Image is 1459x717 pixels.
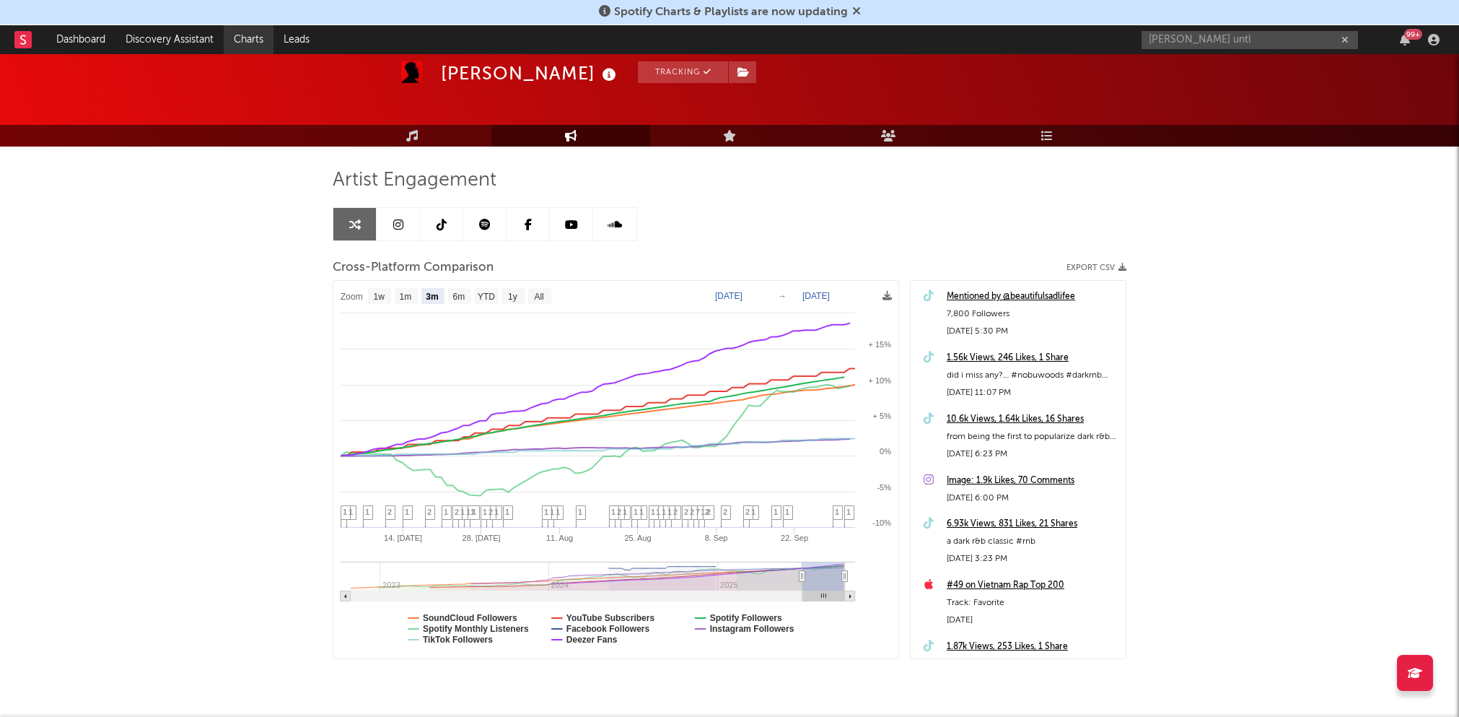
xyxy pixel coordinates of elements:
span: 1 [656,508,660,516]
text: → [778,291,787,301]
text: + 5% [873,412,892,420]
text: Facebook Followers [566,624,650,634]
text: 28. [DATE] [463,534,501,542]
span: 1 [651,508,655,516]
span: 1 [785,508,789,516]
span: 2 [723,508,727,516]
span: 1 [751,508,755,516]
text: Instagram Followers [710,624,794,634]
span: Artist Engagement [333,172,496,189]
div: 99 + [1404,29,1422,40]
span: 2 [745,508,750,516]
a: Image: 1.9k Likes, 70 Comments [947,472,1118,490]
span: 1 [623,508,627,516]
div: 7,800 Followers [947,305,1118,323]
span: 1 [444,508,448,516]
span: 1 [550,508,554,516]
text: [DATE] [715,291,742,301]
a: 1.87k Views, 253 Likes, 1 Share [947,638,1118,656]
span: 2 [427,508,431,516]
text: -10% [872,518,891,527]
span: Dismiss [852,6,861,18]
a: Dashboard [46,25,115,54]
text: Spotify Followers [710,613,782,623]
span: 1 [460,508,465,516]
span: 1 [835,508,839,516]
text: 1m [400,292,412,302]
a: Discovery Assistant [115,25,224,54]
text: 3m [426,292,438,302]
div: a dark r&b classic #rnb [947,533,1118,550]
text: SoundCloud Followers [423,613,517,623]
text: 22. Sep [781,534,808,542]
a: 10.6k Views, 1.64k Likes, 16 Shares [947,411,1118,428]
div: from being the first to popularize dark r&b on tiktok and reviving the genre, to now being the ne... [947,428,1118,446]
text: -5% [877,483,891,492]
text: [DATE] [802,291,830,301]
button: Tracking [638,61,728,83]
div: Track: Favorite [947,594,1118,612]
a: 6.93k Views, 831 Likes, 21 Shares [947,516,1118,533]
div: [DATE] 11:07 PM [947,384,1118,401]
text: 6m [453,292,465,302]
text: 8. Sep [705,534,728,542]
span: 1 [405,508,409,516]
text: Zoom [341,292,363,302]
span: 1 [494,508,499,516]
span: 1 [662,508,666,516]
text: 14. [DATE] [384,534,422,542]
text: 1w [374,292,385,302]
div: [DATE] [947,612,1118,629]
span: Spotify Charts & Playlists are now updating [614,6,848,18]
span: 1 [544,508,548,516]
span: 1 [634,508,638,516]
text: YTD [478,292,495,302]
div: [DATE] 5:30 PM [947,323,1118,340]
text: YouTube Subscribers [566,613,655,623]
span: 2 [617,508,621,516]
span: 1 [483,508,487,516]
span: 1 [774,508,778,516]
a: #49 on Vietnam Rap Top 200 [947,577,1118,594]
text: Deezer Fans [566,635,618,645]
span: 1 [349,508,353,516]
span: 2 [387,508,392,516]
span: 1 [611,508,615,516]
div: [DATE] 2:23 AM [947,656,1118,673]
text: 1y [508,292,517,302]
span: 1 [505,508,509,516]
span: 1 [343,508,347,516]
a: Leads [273,25,320,54]
a: Charts [224,25,273,54]
button: Export CSV [1066,264,1126,272]
span: 2 [673,508,678,516]
span: 12 [701,508,709,516]
span: 7 [696,508,700,516]
span: 1 [667,508,672,516]
div: [PERSON_NAME] [441,61,620,85]
div: [DATE] 6:23 PM [947,446,1118,463]
span: 2 [684,508,688,516]
div: [DATE] 6:00 PM [947,490,1118,507]
text: 11. Aug [546,534,573,542]
span: Cross-Platform Comparison [333,259,494,277]
div: did i miss any?… #nobuwoods #darkrnb #rnb [947,367,1118,384]
span: 2 [488,508,493,516]
span: 11 [466,508,475,516]
span: 1 [578,508,582,516]
text: Spotify Monthly Listeners [423,624,529,634]
a: 1.56k Views, 246 Likes, 1 Share [947,349,1118,367]
button: 99+ [1400,34,1410,45]
span: 1 [365,508,369,516]
span: 1 [846,508,851,516]
a: Mentioned by @beautifulsadlifee [947,288,1118,305]
text: TikTok Followers [423,635,493,645]
input: Search for artists [1142,31,1358,49]
span: 2 [690,508,694,516]
text: 25. Aug [624,534,651,542]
